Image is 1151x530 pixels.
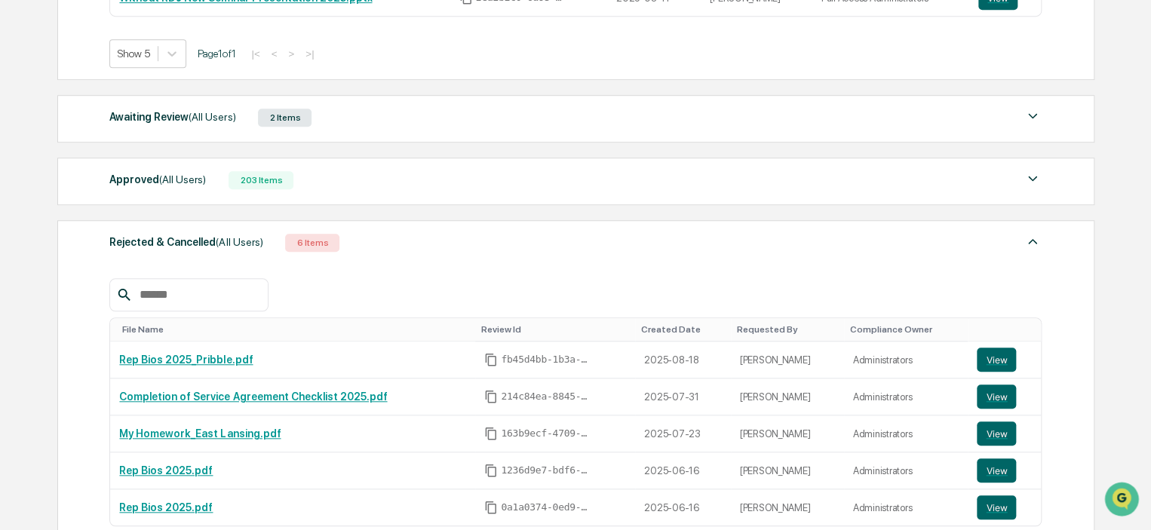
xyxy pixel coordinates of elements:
[1103,480,1143,521] iframe: Open customer support
[484,464,498,477] span: Copy Id
[119,354,253,366] a: Rep Bios 2025_Pribble.pdf
[1024,107,1042,125] img: caret
[198,47,235,60] span: Page 1 of 1
[216,236,262,248] span: (All Users)
[635,378,730,415] td: 2025-07-31
[1024,232,1042,250] img: caret
[15,32,275,56] p: How can we help?
[641,324,724,335] div: Toggle SortBy
[635,342,730,378] td: 2025-08-18
[103,184,193,211] a: 🗄️Attestations
[119,391,387,403] a: Completion of Service Agreement Checklist 2025.pdf
[256,120,275,138] button: Start new chat
[844,342,968,378] td: Administrators
[980,324,1035,335] div: Toggle SortBy
[150,256,183,267] span: Pylon
[30,190,97,205] span: Preclearance
[484,390,498,403] span: Copy Id
[977,421,1032,446] a: View
[301,47,318,60] button: >|
[977,458,1032,483] a: View
[484,501,498,514] span: Copy Id
[977,495,1032,519] a: View
[258,109,312,127] div: 2 Items
[844,378,968,415] td: Administrators
[284,47,299,60] button: >
[977,384,1032,409] a: View
[501,501,591,513] span: 0a1a0374-0ed9-4bc4-aa2c-3e95185bf05c
[247,47,264,60] button: |<
[159,173,206,185] span: (All Users)
[844,415,968,452] td: Administrators
[484,353,498,366] span: Copy Id
[850,324,962,335] div: Toggle SortBy
[229,171,293,189] div: 203 Items
[109,232,262,252] div: Rejected & Cancelled
[731,342,844,378] td: [PERSON_NAME]
[30,219,95,234] span: Data Lookup
[106,255,183,267] a: Powered byPylon
[737,324,838,335] div: Toggle SortBy
[731,415,844,452] td: [PERSON_NAME]
[501,354,591,366] span: fb45d4bb-1b3a-4a5e-bc25-971aeae1d033
[15,191,27,204] div: 🖐️
[977,348,1032,372] a: View
[122,324,469,335] div: Toggle SortBy
[1024,170,1042,188] img: caret
[285,234,339,252] div: 6 Items
[501,427,591,440] span: 163b9ecf-4709-4ec6-8674-b90b98e0e48d
[977,384,1016,409] button: View
[119,427,281,440] a: My Homework_East Lansing.pdf
[977,421,1016,446] button: View
[635,489,730,525] td: 2025-06-16
[977,458,1016,483] button: View
[9,213,101,240] a: 🔎Data Lookup
[109,170,206,189] div: Approved
[481,324,629,335] div: Toggle SortBy
[109,107,235,127] div: Awaiting Review
[731,378,844,415] td: [PERSON_NAME]
[51,115,247,130] div: Start new chat
[15,115,42,142] img: 1746055101610-c473b297-6a78-478c-a979-82029cc54cd1
[9,184,103,211] a: 🖐️Preclearance
[731,489,844,525] td: [PERSON_NAME]
[977,495,1016,519] button: View
[267,47,282,60] button: <
[484,427,498,440] span: Copy Id
[501,391,591,403] span: 214c84ea-8845-406d-a1fe-54f28cd00e64
[119,501,213,513] a: Rep Bios 2025.pdf
[119,464,213,476] a: Rep Bios 2025.pdf
[15,220,27,232] div: 🔎
[109,191,121,204] div: 🗄️
[731,452,844,489] td: [PERSON_NAME]
[189,111,235,123] span: (All Users)
[844,452,968,489] td: Administrators
[501,464,591,476] span: 1236d9e7-bdf6-4f75-8eb6-68baa5948fef
[51,130,191,142] div: We're available if you need us!
[977,348,1016,372] button: View
[844,489,968,525] td: Administrators
[635,452,730,489] td: 2025-06-16
[124,190,187,205] span: Attestations
[635,415,730,452] td: 2025-07-23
